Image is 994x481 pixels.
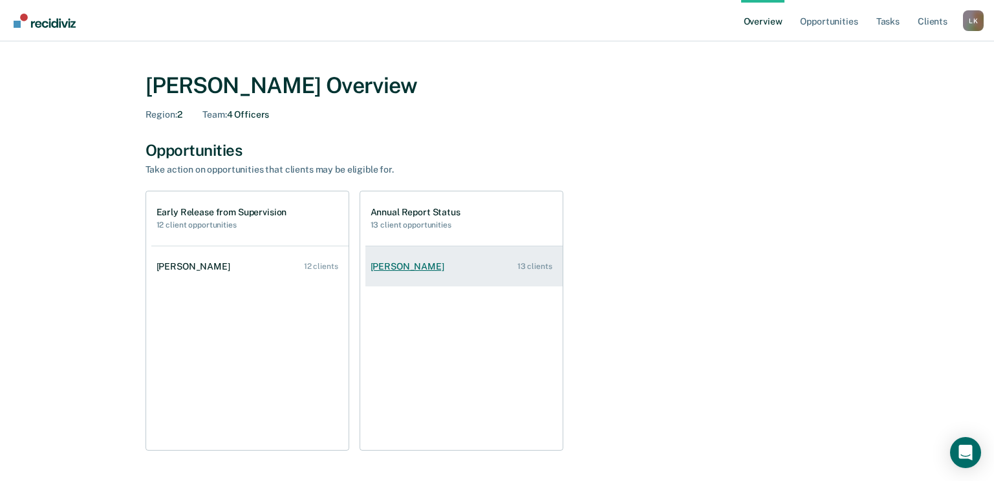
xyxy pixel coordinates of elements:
[146,164,598,175] div: Take action on opportunities that clients may be eligible for.
[963,10,984,31] div: L K
[517,262,552,271] div: 13 clients
[151,248,349,285] a: [PERSON_NAME] 12 clients
[371,220,460,230] h2: 13 client opportunities
[146,72,849,99] div: [PERSON_NAME] Overview
[146,109,182,120] div: 2
[202,109,226,120] span: Team :
[146,141,849,160] div: Opportunities
[371,207,460,218] h1: Annual Report Status
[202,109,269,120] div: 4 Officers
[157,220,287,230] h2: 12 client opportunities
[304,262,338,271] div: 12 clients
[950,437,981,468] div: Open Intercom Messenger
[157,207,287,218] h1: Early Release from Supervision
[365,248,563,285] a: [PERSON_NAME] 13 clients
[371,261,449,272] div: [PERSON_NAME]
[146,109,177,120] span: Region :
[14,14,76,28] img: Recidiviz
[157,261,235,272] div: [PERSON_NAME]
[963,10,984,31] button: Profile dropdown button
